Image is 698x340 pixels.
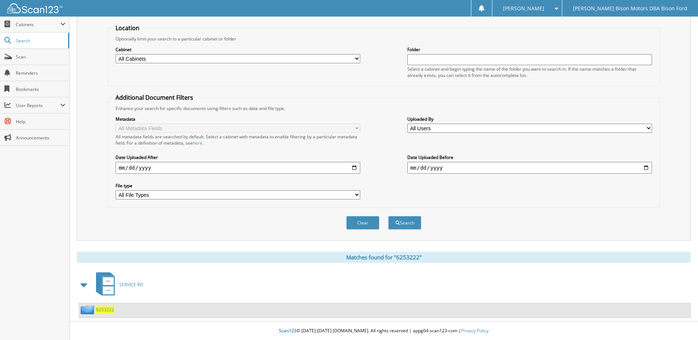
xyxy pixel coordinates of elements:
[16,118,65,125] span: Help
[119,281,143,288] span: SERVICE RO
[16,135,65,141] span: Announcements
[112,36,655,42] div: Optionally limit your search to a particular cabinet or folder
[112,24,143,32] legend: Location
[16,102,60,109] span: User Reports
[573,6,687,11] span: [PERSON_NAME] Bison Motors DBA Bison Ford
[346,216,379,230] button: Clear
[16,86,65,92] span: Bookmarks
[193,140,202,146] a: here
[116,162,360,174] input: start
[96,307,114,313] a: 6253222
[16,21,60,28] span: Cabinets
[388,216,421,230] button: Search
[77,252,691,263] div: Matches found for "6253222"
[16,54,65,60] span: Scan
[112,105,655,111] div: Enhance your search for specific documents using filters such as date and file type.
[16,38,64,44] span: Search
[407,154,652,160] label: Date Uploaded Before
[116,154,360,160] label: Date Uploaded After
[116,46,360,53] label: Cabinet
[407,162,652,174] input: end
[70,322,698,340] div: © [DATE]-[DATE] [DOMAIN_NAME]. All rights reserved | appg04-scan123-com |
[503,6,544,11] span: [PERSON_NAME]
[116,183,360,189] label: File type
[407,66,652,78] div: Select a cabinet and begin typing the name of the folder you want to search in. If the name match...
[112,93,197,102] legend: Additional Document Filters
[81,305,96,314] img: folder2.png
[661,305,698,340] iframe: Chat Widget
[16,70,65,76] span: Reminders
[116,116,360,122] label: Metadata
[7,3,63,13] img: scan123-logo-white.svg
[461,327,489,334] a: Privacy Policy
[92,270,143,299] a: SERVICE RO
[407,116,652,122] label: Uploaded By
[116,134,360,146] div: All metadata fields are searched by default. Select a cabinet with metadata to enable filtering b...
[279,327,297,334] span: Scan123
[407,46,652,53] label: Folder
